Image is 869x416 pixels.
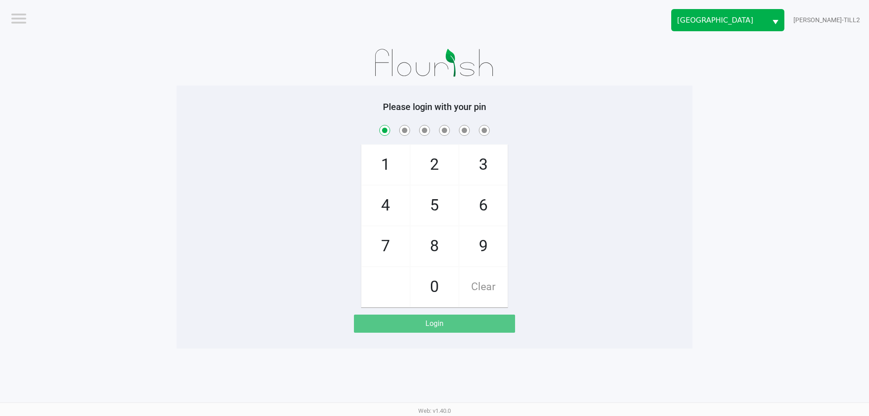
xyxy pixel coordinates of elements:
span: 9 [459,226,507,266]
span: 7 [362,226,410,266]
h5: Please login with your pin [183,101,686,112]
span: Web: v1.40.0 [418,407,451,414]
span: [GEOGRAPHIC_DATA] [677,15,761,26]
span: 5 [411,186,458,225]
span: 8 [411,226,458,266]
span: [PERSON_NAME]-TILL2 [793,15,860,25]
span: 6 [459,186,507,225]
span: 0 [411,267,458,307]
span: 2 [411,145,458,185]
button: Select [767,10,784,31]
span: 3 [459,145,507,185]
span: Clear [459,267,507,307]
span: 1 [362,145,410,185]
span: 4 [362,186,410,225]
